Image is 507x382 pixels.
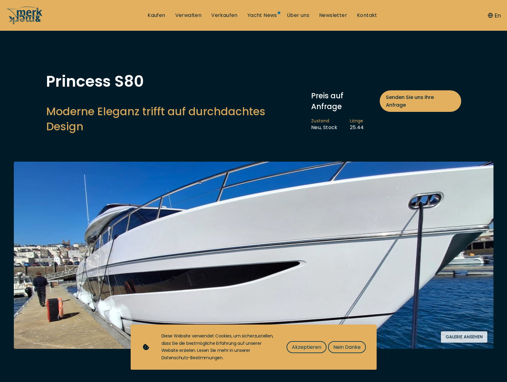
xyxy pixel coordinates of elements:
[287,341,327,353] button: Akzeptieren
[311,90,461,112] div: Preis auf Anfrage
[292,343,321,351] span: Akzeptieren
[386,93,455,109] span: Senden Sie uns Ihre Anfrage
[14,162,493,349] img: Merk&Merk
[161,333,274,362] div: Diese Website verwendet Cookies, um sicherzustellen, dass Sie die bestmögliche Erfahrung auf unse...
[333,343,361,351] span: Nein Danke
[311,118,338,124] span: Zustand
[380,90,461,112] a: Senden Sie uns Ihre Anfrage
[46,104,305,134] h2: Moderne Eleganz trifft auf durchdachtes Design
[350,118,364,124] span: Länge
[328,341,366,353] button: Nein Danke
[287,12,309,19] a: Über uns
[311,118,350,131] li: Neu, Stock
[161,355,223,361] a: Datenschutz-Bestimmungen
[148,12,165,19] a: Kaufen
[350,118,376,131] li: 25.44
[488,11,501,20] button: En
[248,12,277,19] a: Yacht News
[46,74,305,89] h1: Princess S80
[319,12,347,19] a: Newsletter
[211,12,238,19] a: Verkaufen
[175,12,202,19] a: Verwalten
[441,331,487,343] button: Galerie ansehen
[357,12,377,19] a: Kontakt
